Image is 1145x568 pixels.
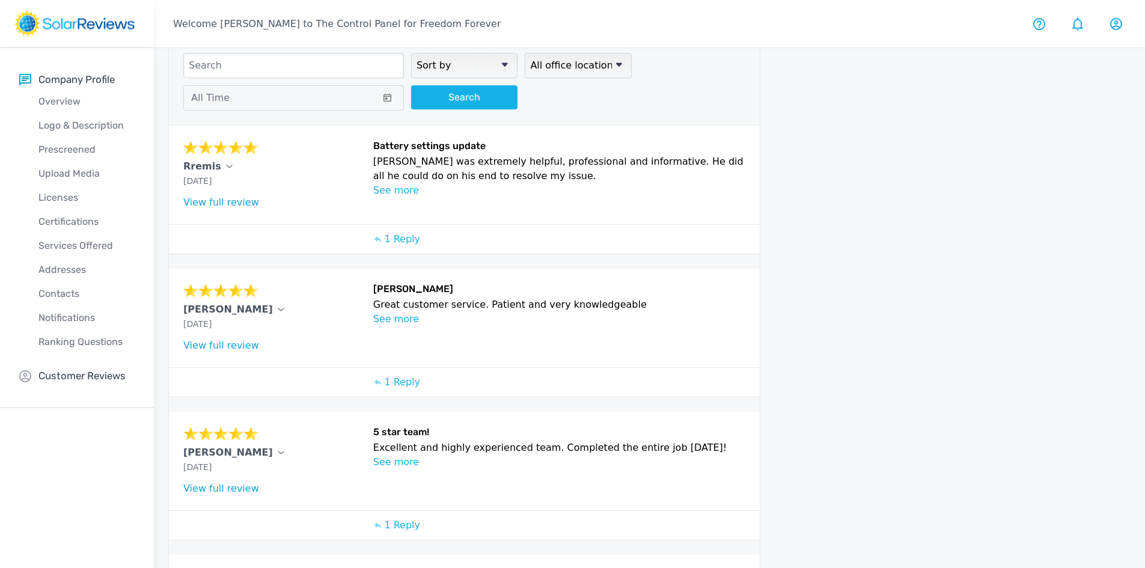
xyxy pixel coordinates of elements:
[19,330,154,354] a: Ranking Questions
[19,138,154,162] a: Prescreened
[373,426,746,441] h6: 5 star team!
[19,142,154,157] p: Prescreened
[19,186,154,210] a: Licenses
[38,368,126,383] p: Customer Reviews
[19,258,154,282] a: Addresses
[173,17,501,31] p: Welcome [PERSON_NAME] to The Control Panel for Freedom Forever
[183,302,273,317] p: [PERSON_NAME]
[373,455,746,469] p: See more
[411,85,518,109] button: Search
[384,232,420,246] p: 1 Reply
[19,234,154,258] a: Services Offered
[183,176,212,186] span: [DATE]
[19,239,154,253] p: Services Offered
[183,483,259,494] a: View full review
[373,183,746,198] p: See more
[183,53,404,78] input: Search
[384,518,420,533] p: 1 Reply
[19,311,154,325] p: Notifications
[19,166,154,181] p: Upload Media
[19,210,154,234] a: Certifications
[19,191,154,205] p: Licenses
[38,72,115,87] p: Company Profile
[373,312,746,326] p: See more
[19,335,154,349] p: Ranking Questions
[373,283,746,298] h6: [PERSON_NAME]
[19,287,154,301] p: Contacts
[19,215,154,229] p: Certifications
[19,90,154,114] a: Overview
[384,375,420,389] p: 1 Reply
[191,92,230,103] span: All Time
[183,319,212,329] span: [DATE]
[183,462,212,472] span: [DATE]
[19,306,154,330] a: Notifications
[373,298,746,312] p: Great customer service. Patient and very knowledgeable
[183,340,259,351] a: View full review
[19,263,154,277] p: Addresses
[373,441,746,455] p: Excellent and highly experienced team. Completed the entire job [DATE]!
[19,94,154,109] p: Overview
[183,445,273,460] p: [PERSON_NAME]
[19,282,154,306] a: Contacts
[183,197,259,208] a: View full review
[19,114,154,138] a: Logo & Description
[183,159,221,174] p: Rremis
[183,85,404,111] button: All Time
[19,162,154,186] a: Upload Media
[373,140,746,154] h6: Battery settings update
[373,154,746,183] p: [PERSON_NAME] was extremely helpful, professional and informative. He did all he could do on his ...
[19,118,154,133] p: Logo & Description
